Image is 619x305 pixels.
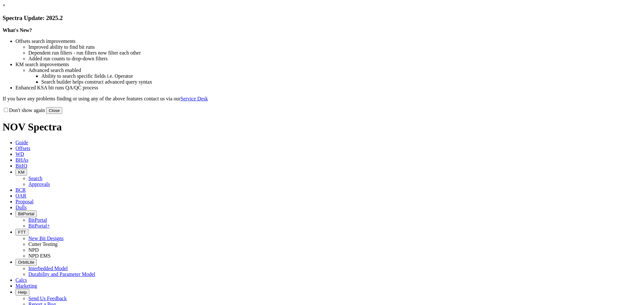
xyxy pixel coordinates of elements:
[28,271,95,277] a: Durability and Parameter Model
[28,67,616,73] li: Advanced search enabled
[15,205,27,210] span: Dulls
[46,107,62,114] button: Close
[15,140,28,145] span: Guide
[3,15,616,22] h3: Spectra Update: 2025.2
[18,260,34,265] span: OrbitLite
[18,211,34,216] span: BitPortal
[28,217,47,223] a: BitPortal
[15,151,24,157] span: WD
[15,193,26,198] span: OAR
[28,236,64,241] a: New Bit Designs
[3,107,45,113] label: Don't show again
[28,50,616,56] li: Dependent run filters - run filters now filter each other
[15,146,30,151] span: Offsets
[3,121,616,133] h1: NOV Spectra
[28,181,50,187] a: Approvals
[3,3,5,8] a: ×
[15,62,616,67] li: KM search improvements
[15,38,616,44] li: Offsets search improvements
[15,199,34,204] span: Proposal
[18,230,26,235] span: FTT
[4,108,8,112] input: Don't show again
[28,56,616,62] li: Added run counts to drop-down filters
[41,73,616,79] li: Ability to search specific fields i.e. Operator
[28,296,67,301] a: Send Us Feedback
[28,223,50,229] a: BitPortal+
[28,241,58,247] a: Cutter Testing
[15,187,26,193] span: BCR
[181,96,208,101] a: Service Desk
[3,96,616,102] p: If you have any problems finding or using any of the above features contact us via our
[28,266,68,271] a: Interbedded Model
[15,163,27,168] span: BitIQ
[28,44,616,50] li: Improved ability to find bit runs
[41,79,616,85] li: Search builder helps construct advanced query syntax
[28,247,39,253] a: NPD
[15,277,27,283] span: Calcs
[3,27,32,33] strong: What's New?
[15,157,28,163] span: BHAs
[15,283,37,289] span: Marketing
[18,170,25,175] span: KM
[18,290,27,295] span: Help
[28,253,51,259] a: NPD EMS
[28,176,43,181] a: Search
[15,85,616,91] li: Enhanced KSA bit runs QA/QC process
